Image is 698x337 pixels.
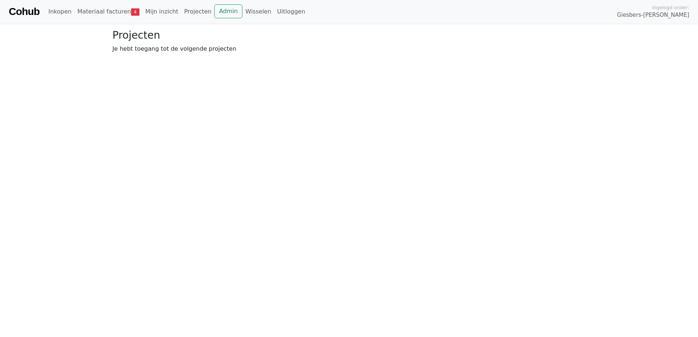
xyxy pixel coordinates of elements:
a: Uitloggen [274,4,308,19]
a: Projecten [181,4,214,19]
a: Admin [214,4,242,18]
span: Giesbers-[PERSON_NAME] [617,11,689,19]
span: Ingelogd onder: [652,4,689,11]
p: Je hebt toegang tot de volgende projecten [112,44,586,53]
a: Wisselen [242,4,274,19]
span: 4 [131,8,139,16]
a: Inkopen [45,4,74,19]
a: Mijn inzicht [142,4,181,19]
a: Materiaal facturen4 [74,4,142,19]
h3: Projecten [112,29,586,42]
a: Cohub [9,3,39,20]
